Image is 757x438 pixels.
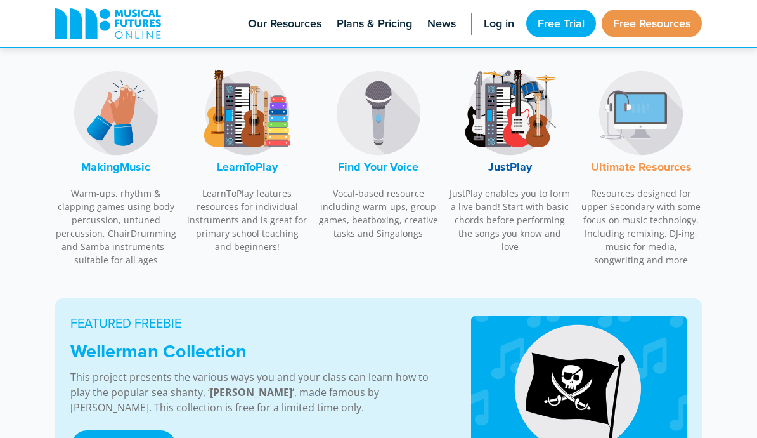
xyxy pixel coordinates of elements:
[593,65,689,161] img: Music Technology Logo
[484,15,514,32] span: Log in
[81,159,150,175] font: MakingMusic
[526,10,596,37] a: Free Trial
[55,59,177,274] a: MakingMusic LogoMakingMusic Warm-ups, rhythm & clapping games using body percussion, untuned perc...
[338,159,418,175] font: Find Your Voice
[186,59,308,260] a: LearnToPlay LogoLearnToPlay LearnToPlay features resources for individual instruments and is grea...
[318,187,439,240] p: Vocal-based resource including warm-ups, group games, beatboxing, creative tasks and Singalongs
[68,65,164,161] img: MakingMusic Logo
[580,59,702,274] a: Music Technology LogoUltimate Resources Resources designed for upper Secondary with some focus on...
[337,15,412,32] span: Plans & Pricing
[217,159,278,175] font: LearnToPlay
[248,15,321,32] span: Our Resources
[580,187,702,267] p: Resources designed for upper Secondary with some focus on music technology. Including remixing, D...
[186,187,308,253] p: LearnToPlay features resources for individual instruments and is great for primary school teachin...
[427,15,456,32] span: News
[462,65,557,161] img: JustPlay Logo
[602,10,702,37] a: Free Resources
[331,65,426,161] img: Find Your Voice Logo
[210,385,292,399] strong: [PERSON_NAME]
[449,59,571,260] a: JustPlay LogoJustPlay JustPlay enables you to form a live band! Start with basic chords before pe...
[449,187,571,253] p: JustPlay enables you to form a live band! Start with basic chords before performing the songs you...
[200,65,295,161] img: LearnToPlay Logo
[591,159,692,175] font: Ultimate Resources
[70,369,440,415] p: This project presents the various ways you and your class can learn how to play the popular sea s...
[70,338,247,364] strong: Wellerman Collection
[488,159,532,175] font: JustPlay
[318,59,439,247] a: Find Your Voice LogoFind Your Voice Vocal-based resource including warm-ups, group games, beatbox...
[70,314,440,333] p: FEATURED FREEBIE
[55,187,177,267] p: Warm-ups, rhythm & clapping games using body percussion, untuned percussion, ChairDrumming and Sa...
